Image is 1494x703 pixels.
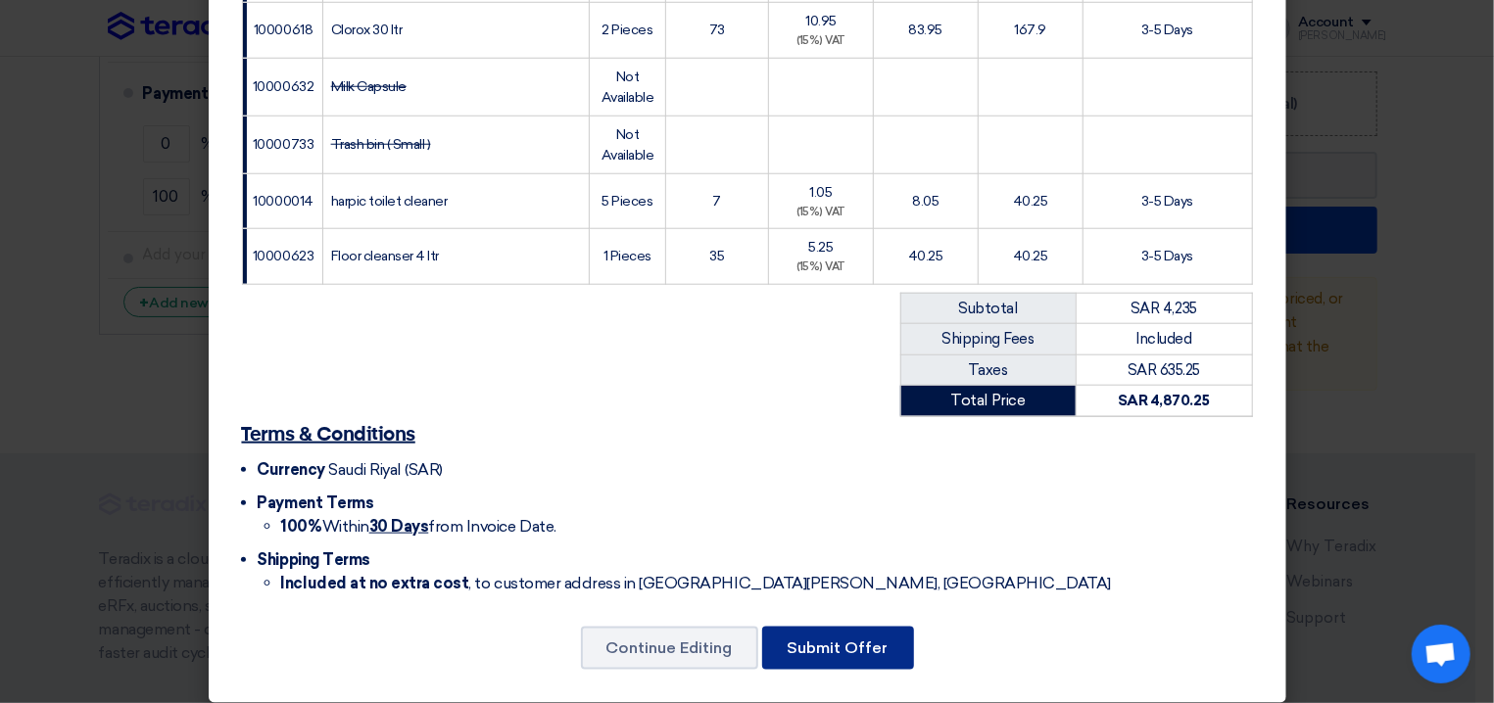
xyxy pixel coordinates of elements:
span: 35 [709,248,724,264]
span: 5 Pieces [602,193,652,210]
strike: Milk Capsule [331,78,407,95]
span: 167.9 [1014,22,1046,38]
div: (15%) VAT [777,259,865,276]
span: 73 [709,22,725,38]
span: Included [1135,330,1191,348]
span: 1 Pieces [603,248,651,264]
td: SAR 4,235 [1076,293,1252,324]
span: 1.05 [810,184,833,201]
span: 2 Pieces [602,22,652,38]
span: 3-5 Days [1141,193,1193,210]
span: Floor cleanser 4 ltr [331,248,439,264]
span: Not Available [602,126,654,164]
u: 30 Days [369,517,429,536]
div: (15%) VAT [777,205,865,221]
div: Open chat [1412,625,1470,683]
span: 40.25 [1013,193,1048,210]
td: 10000623 [242,229,322,285]
span: Not Available [602,69,654,106]
strong: Included at no extra cost [281,574,469,592]
td: 10000632 [242,58,322,116]
strike: Trash bin ( Small ) [331,136,431,153]
td: 10000014 [242,173,322,229]
li: , to customer address in [GEOGRAPHIC_DATA][PERSON_NAME], [GEOGRAPHIC_DATA] [281,572,1253,595]
span: SAR 635.25 [1128,361,1200,379]
span: Shipping Terms [258,550,370,569]
u: Terms & Conditions [242,425,415,445]
span: 7 [713,193,722,210]
span: 5.25 [809,239,834,256]
span: 8.05 [912,193,939,210]
span: Currency [258,460,325,479]
button: Continue Editing [581,627,758,670]
span: Payment Terms [258,493,374,512]
span: 83.95 [908,22,942,38]
span: 10.95 [805,13,837,29]
span: 3-5 Days [1141,22,1193,38]
button: Submit Offer [762,627,914,670]
td: Subtotal [900,293,1076,324]
span: harpic toilet cleaner [331,193,448,210]
td: 10000733 [242,116,322,173]
span: 3-5 Days [1141,248,1193,264]
td: Shipping Fees [900,324,1076,355]
div: (15%) VAT [777,33,865,50]
span: 40.25 [908,248,943,264]
td: Taxes [900,354,1076,386]
span: 40.25 [1013,248,1048,264]
td: 10000618 [242,3,322,59]
span: Within from Invoice Date. [281,517,556,536]
strong: 100% [281,517,322,536]
span: Clorox 30 ltr [331,22,403,38]
td: Total Price [900,386,1076,417]
span: Saudi Riyal (SAR) [328,460,443,479]
strong: SAR 4,870.25 [1118,392,1210,409]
